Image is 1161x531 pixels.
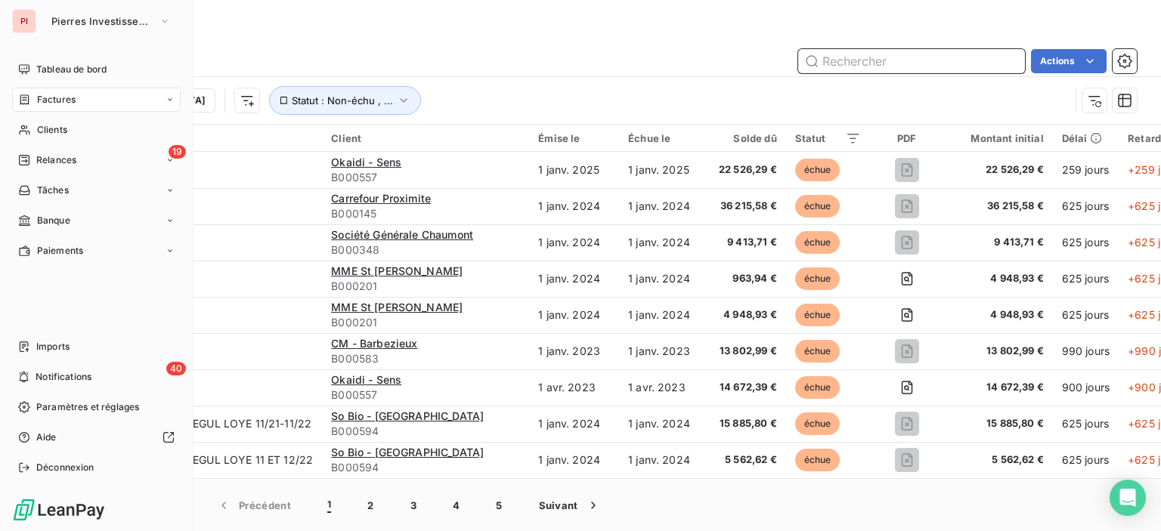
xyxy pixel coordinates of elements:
[619,406,707,442] td: 1 janv. 2024
[529,369,619,406] td: 1 avr. 2023
[628,132,698,144] div: Échue le
[795,304,841,326] span: échue
[37,123,67,137] span: Clients
[952,452,1043,468] span: 5 562,62 €
[435,489,478,521] button: 4
[331,337,417,350] span: CM - Barbezieux
[1053,224,1119,261] td: 625 jours
[36,63,107,76] span: Tableau de bord
[717,199,777,214] span: 36 215,58 €
[36,340,70,353] span: Imports
[1128,417,1160,430] span: +625 j
[309,489,349,521] button: 1
[1053,478,1119,514] td: 443 jours
[292,94,393,107] span: Statut : Non-échu , ...
[1128,453,1160,466] span: +625 j
[331,460,520,475] span: B000594
[952,307,1043,323] span: 4 948,93 €
[717,307,777,323] span: 4 948,93 €
[795,267,841,290] span: échue
[169,145,186,159] span: 19
[104,417,311,430] span: F2304/000792 REGUL LOYE 11/21-11/22
[538,132,610,144] div: Émise le
[1128,272,1160,285] span: +625 j
[478,489,520,521] button: 5
[619,369,707,406] td: 1 avr. 2023
[717,344,777,359] span: 13 802,99 €
[795,449,841,471] span: échue
[1053,369,1119,406] td: 900 jours
[331,315,520,330] span: B000201
[1128,236,1160,249] span: +625 j
[619,224,707,261] td: 1 janv. 2024
[1110,480,1146,516] div: Open Intercom Messenger
[392,489,435,521] button: 3
[952,416,1043,431] span: 15 885,80 €
[952,162,1043,178] span: 22 526,29 €
[1053,442,1119,478] td: 625 jours
[795,340,841,363] span: échue
[798,49,1025,73] input: Rechercher
[331,387,520,403] span: B000557
[879,132,934,144] div: PDF
[717,416,777,431] span: 15 885,80 €
[37,184,69,197] span: Tâches
[1128,381,1161,394] span: +900 j
[1128,308,1160,321] span: +625 j
[331,446,484,458] span: So Bio - [GEOGRAPHIC_DATA]
[331,424,520,439] span: B000594
[1031,49,1107,73] button: Actions
[198,489,309,521] button: Précédent
[529,406,619,442] td: 1 janv. 2024
[1128,163,1160,176] span: +259 j
[529,188,619,224] td: 1 janv. 2024
[952,344,1043,359] span: 13 802,99 €
[717,162,777,178] span: 22 526,29 €
[331,301,463,313] span: MME St [PERSON_NAME]
[952,271,1043,286] span: 4 948,93 €
[529,261,619,297] td: 1 janv. 2024
[529,333,619,369] td: 1 janv. 2023
[1053,152,1119,188] td: 259 jours
[1062,132,1110,144] div: Délai
[1053,297,1119,333] td: 625 jours
[529,297,619,333] td: 1 janv. 2024
[1053,406,1119,442] td: 625 jours
[349,489,392,521] button: 2
[1128,199,1160,212] span: +625 j
[619,297,707,333] td: 1 janv. 2024
[795,231,841,254] span: échue
[331,228,473,241] span: Société Générale Chaumont
[331,206,520,221] span: B000145
[12,9,36,33] div: PI
[331,373,401,386] span: Okaidi - Sens
[717,132,777,144] div: Solde dû
[619,442,707,478] td: 1 janv. 2024
[37,93,76,107] span: Factures
[327,498,331,513] span: 1
[795,412,841,435] span: échue
[36,370,91,384] span: Notifications
[12,425,181,449] a: Aide
[269,86,421,115] button: Statut : Non-échu , ...
[1053,333,1119,369] td: 990 jours
[795,195,841,218] span: échue
[331,132,520,144] div: Client
[37,244,83,258] span: Paiements
[36,431,57,444] span: Aide
[952,199,1043,214] span: 36 215,58 €
[619,152,707,188] td: 1 janv. 2025
[619,478,707,514] td: 1 juil. 2024
[521,489,619,521] button: Suivant
[331,279,520,294] span: B000201
[331,156,401,168] span: Okaidi - Sens
[331,242,520,258] span: B000348
[331,351,520,366] span: B000583
[1128,344,1161,357] span: +990 j
[717,271,777,286] span: 963,94 €
[529,224,619,261] td: 1 janv. 2024
[952,380,1043,395] span: 14 672,39 €
[717,380,777,395] span: 14 672,39 €
[619,333,707,369] td: 1 janv. 2023
[619,261,707,297] td: 1 janv. 2024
